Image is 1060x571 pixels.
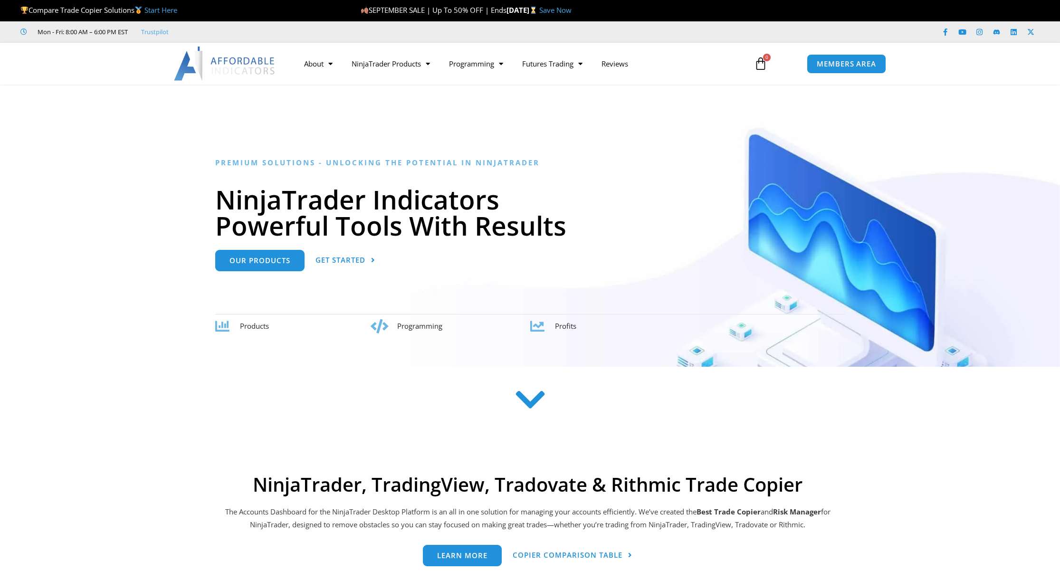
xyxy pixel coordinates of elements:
[361,7,368,14] img: 🍂
[437,552,487,559] span: Learn more
[141,26,169,38] a: Trustpilot
[215,186,845,238] h1: NinjaTrader Indicators Powerful Tools With Results
[229,257,290,264] span: Our Products
[773,507,821,516] strong: Risk Manager
[423,545,502,566] a: Learn more
[807,54,886,74] a: MEMBERS AREA
[295,53,342,75] a: About
[315,257,365,264] span: Get Started
[224,505,832,532] p: The Accounts Dashboard for the NinjaTrader Desktop Platform is an all in one solution for managin...
[506,5,539,15] strong: [DATE]
[513,53,592,75] a: Futures Trading
[439,53,513,75] a: Programming
[215,250,305,271] a: Our Products
[295,53,743,75] nav: Menu
[215,158,845,167] h6: Premium Solutions - Unlocking the Potential in NinjaTrader
[35,26,128,38] span: Mon - Fri: 8:00 AM – 6:00 PM EST
[174,47,276,81] img: LogoAI | Affordable Indicators – NinjaTrader
[592,53,638,75] a: Reviews
[539,5,572,15] a: Save Now
[530,7,537,14] img: ⌛
[361,5,506,15] span: SEPTEMBER SALE | Up To 50% OFF | Ends
[740,50,782,77] a: 0
[763,54,771,61] span: 0
[555,321,576,331] span: Profits
[697,507,761,516] b: Best Trade Copier
[342,53,439,75] a: NinjaTrader Products
[513,545,632,566] a: Copier Comparison Table
[397,321,442,331] span: Programming
[513,552,622,559] span: Copier Comparison Table
[144,5,177,15] a: Start Here
[817,60,876,67] span: MEMBERS AREA
[21,7,28,14] img: 🏆
[135,7,142,14] img: 🥇
[20,5,177,15] span: Compare Trade Copier Solutions
[224,473,832,496] h2: NinjaTrader, TradingView, Tradovate & Rithmic Trade Copier
[315,250,375,271] a: Get Started
[240,321,269,331] span: Products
